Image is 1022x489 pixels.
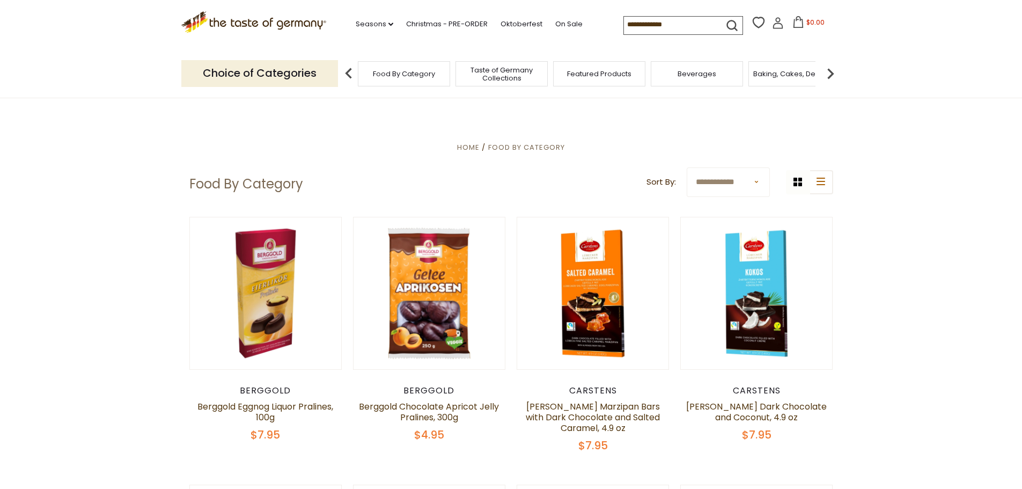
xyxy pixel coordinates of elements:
img: Berggold Chocolate Apricot Jelly Pralines, 300g [354,217,505,369]
a: Food By Category [488,142,565,152]
div: Carstens [680,385,833,396]
a: On Sale [555,18,583,30]
a: Beverages [678,70,716,78]
h1: Food By Category [189,176,303,192]
a: Taste of Germany Collections [459,66,545,82]
span: $7.95 [742,427,771,442]
p: Choice of Categories [181,60,338,86]
a: Christmas - PRE-ORDER [406,18,488,30]
span: $0.00 [806,18,825,27]
a: Featured Products [567,70,631,78]
img: next arrow [820,63,841,84]
a: Food By Category [373,70,435,78]
img: Carstens Luebecker Marzipan Bars with Dark Chocolate and Salted Caramel, 4.9 oz [517,217,669,369]
div: Carstens [517,385,670,396]
img: Berggold Eggnog Liquor Pralines, 100g [190,217,342,369]
div: Berggold [189,385,342,396]
a: Oktoberfest [501,18,542,30]
label: Sort By: [646,176,676,189]
a: Seasons [356,18,393,30]
span: $7.95 [578,438,608,453]
div: Berggold [353,385,506,396]
a: Baking, Cakes, Desserts [753,70,836,78]
a: [PERSON_NAME] Dark Chocolate and Coconut, 4.9 oz [686,400,827,424]
a: Berggold Eggnog Liquor Pralines, 100g [197,400,333,424]
span: $7.95 [251,427,280,442]
img: previous arrow [338,63,359,84]
a: [PERSON_NAME] Marzipan Bars with Dark Chocolate and Salted Caramel, 4.9 oz [526,400,660,434]
button: $0.00 [786,16,832,32]
span: $4.95 [414,427,444,442]
img: Carstens Luebecker Dark Chocolate and Coconut, 4.9 oz [681,217,833,369]
a: Home [457,142,480,152]
a: Berggold Chocolate Apricot Jelly Pralines, 300g [359,400,499,424]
